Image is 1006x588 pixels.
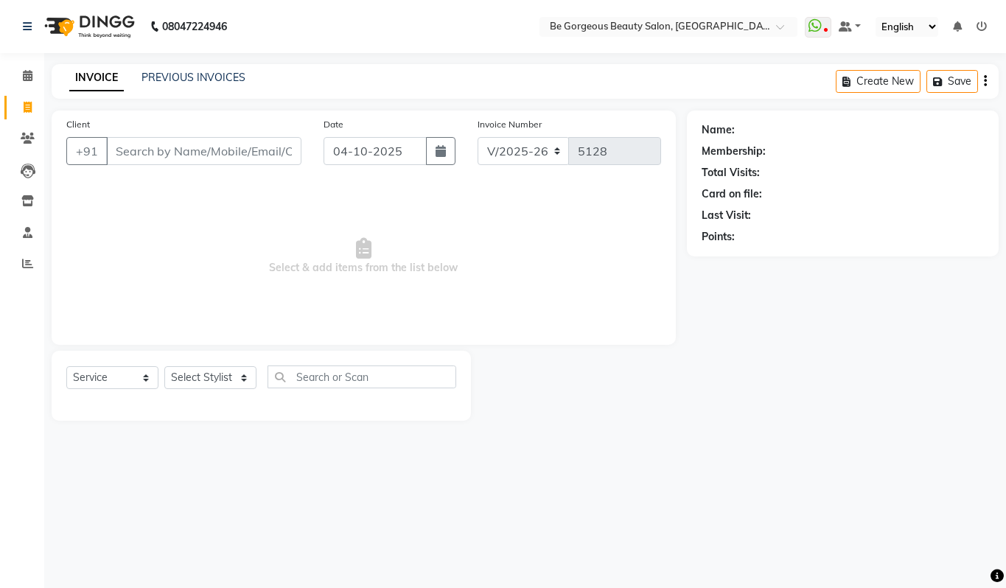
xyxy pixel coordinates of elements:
input: Search by Name/Mobile/Email/Code [106,137,301,165]
label: Invoice Number [478,118,542,131]
img: logo [38,6,139,47]
div: Total Visits: [702,165,760,181]
div: Card on file: [702,186,762,202]
div: Membership: [702,144,766,159]
button: Save [926,70,978,93]
a: INVOICE [69,65,124,91]
b: 08047224946 [162,6,227,47]
input: Search or Scan [268,365,456,388]
span: Select & add items from the list below [66,183,661,330]
div: Name: [702,122,735,138]
div: Last Visit: [702,208,751,223]
label: Date [324,118,343,131]
label: Client [66,118,90,131]
button: Create New [836,70,921,93]
button: +91 [66,137,108,165]
a: PREVIOUS INVOICES [142,71,245,84]
div: Points: [702,229,735,245]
